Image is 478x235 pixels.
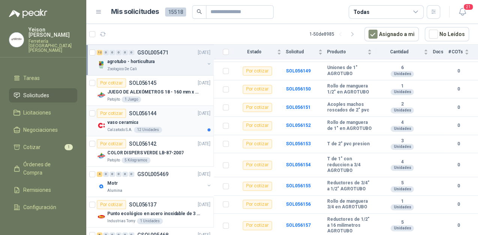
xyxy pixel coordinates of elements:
[111,6,159,17] h1: Mis solicitudes
[243,66,272,75] div: Por cotizar
[97,48,212,72] a: 12 0 0 0 0 0 GSOL005471[DATE] Company Logoagrotubo - horticulturaZoologico De Cali
[9,71,77,85] a: Tareas
[103,50,109,55] div: 0
[86,75,213,106] a: Por cotizarSOL056145[DATE] Company LogoJUEGO DE ALEXÓMETROS 18 - 160 mm x 0,01 mm 2824-S3Patojito...
[116,172,122,177] div: 0
[286,105,311,110] a: SOL056151
[97,109,126,118] div: Por cotizar
[243,182,272,191] div: Por cotizar
[286,86,311,92] a: SOL056150
[448,68,469,75] b: 0
[107,58,155,65] p: agrotubo - horticultura
[9,105,77,120] a: Licitaciones
[23,160,70,177] span: Órdenes de Compra
[23,126,58,134] span: Negociaciones
[198,171,210,178] p: [DATE]
[376,220,428,226] b: 5
[97,50,102,55] div: 12
[243,221,272,230] div: Por cotizar
[448,86,469,93] b: 0
[327,199,372,210] b: Rollo de manguera 3/4 en AGROTUBO
[86,106,213,136] a: Por cotizarSOL056144[DATE] Company Logovaso ceramicaCalzatodo S.A.12 Unidades
[353,8,369,16] div: Todas
[129,172,134,177] div: 0
[9,123,77,137] a: Negociaciones
[286,223,311,228] a: SOL056157
[376,45,433,59] th: Cantidad
[103,172,109,177] div: 0
[107,149,183,157] p: COLOR DISPERS VERDE LB-87-2007
[9,33,24,47] img: Company Logo
[243,161,272,170] div: Por cotizar
[23,143,41,151] span: Cotizar
[107,66,137,72] p: Zoologico De Cali
[107,89,201,96] p: JUEGO DE ALEXÓMETROS 18 - 160 mm x 0,01 mm 2824-S3
[107,218,135,224] p: Industrias Tomy
[23,203,56,211] span: Configuración
[448,122,469,129] b: 0
[198,80,210,87] p: [DATE]
[107,180,118,187] p: Motr
[233,49,275,54] span: Estado
[116,50,122,55] div: 0
[376,120,428,126] b: 4
[23,108,51,117] span: Licitaciones
[198,201,210,208] p: [DATE]
[137,172,168,177] p: GSOL005469
[9,183,77,197] a: Remisiones
[86,136,213,167] a: Por cotizarSOL056142[DATE] Company LogoCOLOR DISPERS VERDE LB-87-2007Patojito5 Kilogramos
[9,157,77,180] a: Órdenes de Compra
[310,28,358,40] div: 1 - 50 de 8985
[97,172,102,177] div: 4
[286,68,311,74] a: SOL056149
[327,141,370,147] b: T de 2" pvc presion
[391,186,414,192] div: Unidades
[286,141,311,146] a: SOL056153
[376,49,422,54] span: Cantidad
[286,45,327,59] th: Solicitud
[243,85,272,94] div: Por cotizar
[97,200,126,209] div: Por cotizar
[286,202,311,207] a: SOL056156
[23,74,40,82] span: Tareas
[97,212,106,221] img: Company Logo
[448,161,469,169] b: 0
[97,139,126,148] div: Por cotizar
[448,222,469,229] b: 0
[286,183,311,188] a: SOL056155
[391,89,414,95] div: Unidades
[107,188,122,194] p: Alumina
[327,156,372,174] b: T de 1" con reduccion a 3/4 AGROTUBO
[97,90,106,99] img: Company Logo
[391,225,414,231] div: Unidades
[137,50,168,55] p: GSOL005471
[122,157,150,163] div: 5 Kilogramos
[433,45,448,59] th: Docs
[197,9,202,14] span: search
[165,8,186,17] span: 15518
[97,182,106,191] img: Company Logo
[376,138,428,144] b: 3
[107,210,201,217] p: Punto ecológico en acero inoxidable de 3 puestos, con capacidad para 121L cada división.
[198,49,210,56] p: [DATE]
[448,182,469,190] b: 0
[364,27,419,41] button: Asignado a mi
[286,123,311,128] a: SOL056152
[463,3,473,11] span: 21
[198,140,210,148] p: [DATE]
[243,103,272,112] div: Por cotizar
[376,83,428,89] b: 1
[391,126,414,132] div: Unidades
[243,121,272,130] div: Por cotizar
[327,217,372,234] b: Reductores de 1/2" a 16 milimetros AGROTUBO
[9,200,77,214] a: Configuración
[134,127,162,133] div: 12 Unidades
[327,65,372,77] b: Uniones de 1" AGROTUBO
